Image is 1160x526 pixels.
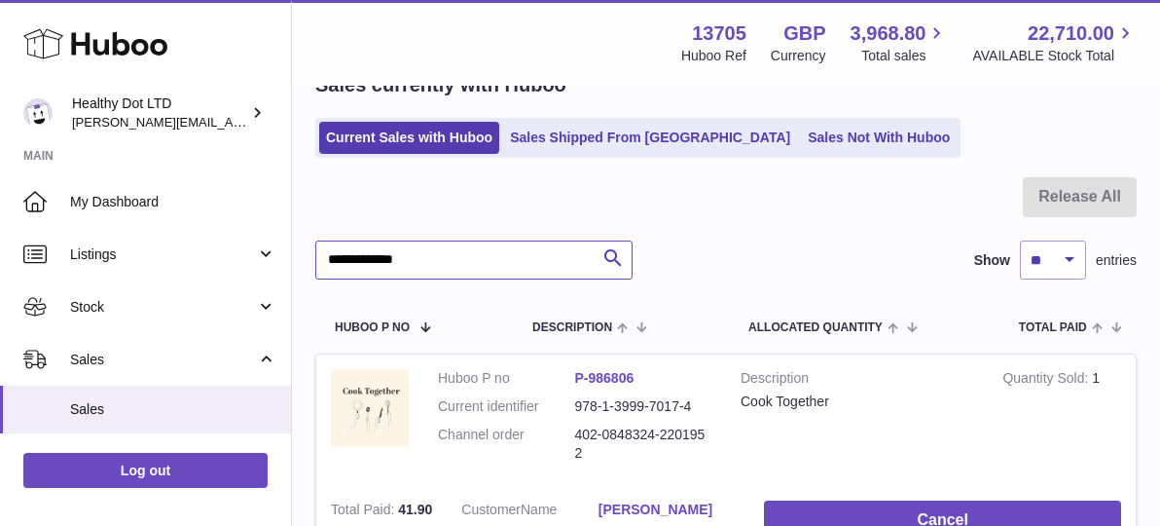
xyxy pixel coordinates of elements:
dt: Channel order [438,426,575,463]
div: Huboo Ref [681,47,746,65]
a: 22,710.00 AVAILABLE Stock Total [972,20,1137,65]
span: Sales [70,400,276,419]
dd: 402-0848324-2201952 [575,426,712,463]
span: Listings [70,245,256,264]
span: [PERSON_NAME][EMAIL_ADDRESS][DOMAIN_NAME] [72,114,390,130]
span: Total paid [1019,321,1087,334]
strong: Description [741,369,973,393]
span: Huboo P no [335,321,410,334]
dt: Name [461,501,598,524]
div: Currency [771,47,826,65]
img: Dorothy@healthydot.com [23,98,53,128]
img: 1716545230.png [331,369,409,447]
label: Show [974,251,1010,270]
strong: Total Paid [331,502,398,522]
span: ALLOCATED Quantity [748,321,883,334]
span: Description [532,321,612,334]
strong: 13705 [692,20,746,47]
dt: Huboo P no [438,369,575,388]
a: [PERSON_NAME] [598,501,736,519]
dt: Current identifier [438,397,575,416]
a: Current Sales with Huboo [319,122,499,154]
dd: 978-1-3999-7017-4 [575,397,712,416]
span: Customer [461,502,521,517]
span: AVAILABLE Stock Total [972,47,1137,65]
span: 3,968.80 [851,20,926,47]
span: Total sales [861,47,948,65]
span: Sales [70,351,256,369]
span: Stock [70,298,256,317]
td: 1 [988,355,1136,487]
span: My Dashboard [70,193,276,211]
span: entries [1096,251,1137,270]
h2: Sales currently with Huboo [315,72,566,98]
a: Sales Shipped From [GEOGRAPHIC_DATA] [503,122,797,154]
span: 22,710.00 [1028,20,1114,47]
a: P-986806 [575,370,634,386]
a: 3,968.80 Total sales [851,20,949,65]
span: 41.90 [398,502,432,517]
strong: Quantity Sold [1002,370,1092,391]
span: Add Manual Order [70,448,276,467]
div: Healthy Dot LTD [72,94,247,131]
a: Sales Not With Huboo [801,122,957,154]
strong: GBP [783,20,825,47]
div: Cook Together [741,393,973,411]
a: Log out [23,453,268,488]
